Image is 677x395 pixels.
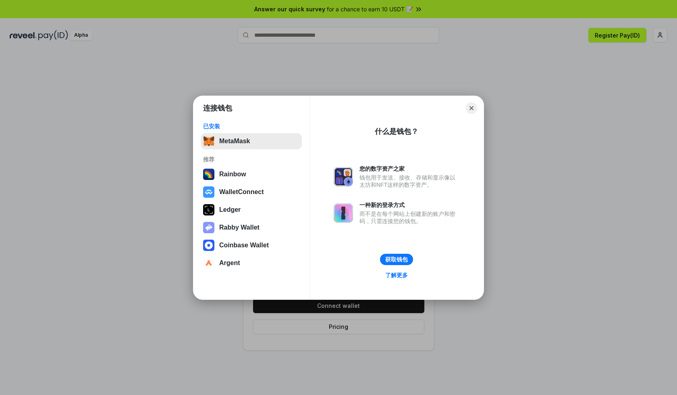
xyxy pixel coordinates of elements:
[219,171,246,178] div: Rainbow
[359,201,459,209] div: 一种新的登录方式
[203,103,232,113] h1: 连接钱包
[203,222,214,233] img: svg+xml,%3Csvg%20xmlns%3D%22http%3A%2F%2Fwww.w3.org%2F2000%2Fsvg%22%20fill%3D%22none%22%20viewBox...
[219,224,260,231] div: Rabby Wallet
[385,272,408,279] div: 了解更多
[219,138,250,145] div: MetaMask
[201,202,302,218] button: Ledger
[219,242,269,249] div: Coinbase Wallet
[334,167,353,186] img: svg+xml,%3Csvg%20xmlns%3D%22http%3A%2F%2Fwww.w3.org%2F2000%2Fsvg%22%20fill%3D%22none%22%20viewBox...
[334,203,353,223] img: svg+xml,%3Csvg%20xmlns%3D%22http%3A%2F%2Fwww.w3.org%2F2000%2Fsvg%22%20fill%3D%22none%22%20viewBox...
[203,186,214,198] img: svg+xml,%3Csvg%20width%3D%2228%22%20height%3D%2228%22%20viewBox%3D%220%200%2028%2028%22%20fill%3D...
[203,257,214,269] img: svg+xml,%3Csvg%20width%3D%2228%22%20height%3D%2228%22%20viewBox%3D%220%200%2028%2028%22%20fill%3D...
[203,123,299,130] div: 已安装
[201,255,302,271] button: Argent
[380,270,413,280] a: 了解更多
[203,156,299,163] div: 推荐
[219,188,264,196] div: WalletConnect
[375,127,418,136] div: 什么是钱包？
[359,210,459,225] div: 而不是在每个网站上创建新的账户和密码，只需连接您的钱包。
[203,169,214,180] img: svg+xml,%3Csvg%20width%3D%22120%22%20height%3D%22120%22%20viewBox%3D%220%200%20120%20120%22%20fil...
[380,254,413,265] button: 获取钱包
[359,174,459,188] div: 钱包用于发送、接收、存储和显示像以太坊和NFT这样的数字资产。
[359,165,459,172] div: 您的数字资产之家
[203,204,214,215] img: svg+xml,%3Csvg%20xmlns%3D%22http%3A%2F%2Fwww.w3.org%2F2000%2Fsvg%22%20width%3D%2228%22%20height%3...
[201,219,302,236] button: Rabby Wallet
[385,256,408,263] div: 获取钱包
[203,240,214,251] img: svg+xml,%3Csvg%20width%3D%2228%22%20height%3D%2228%22%20viewBox%3D%220%200%2028%2028%22%20fill%3D...
[201,237,302,253] button: Coinbase Wallet
[203,136,214,147] img: svg+xml,%3Csvg%20fill%3D%22none%22%20height%3D%2233%22%20viewBox%3D%220%200%2035%2033%22%20width%...
[201,166,302,182] button: Rainbow
[219,206,241,213] div: Ledger
[201,133,302,149] button: MetaMask
[219,259,240,267] div: Argent
[201,184,302,200] button: WalletConnect
[466,102,477,114] button: Close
